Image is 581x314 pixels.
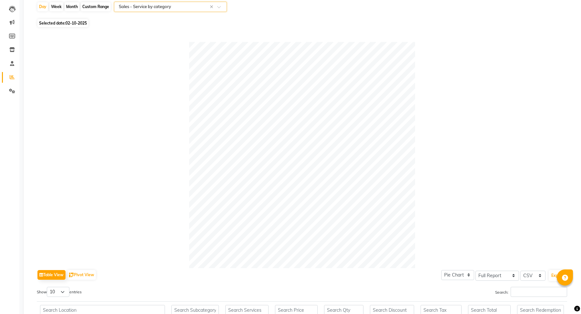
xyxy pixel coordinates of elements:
[37,270,66,280] button: Table View
[49,2,63,11] div: Week
[549,270,566,281] button: Export
[69,273,74,277] img: pivot.png
[37,287,82,297] label: Show entries
[81,2,111,11] div: Custom Range
[511,287,567,297] input: Search:
[37,2,48,11] div: Day
[47,287,69,297] select: Showentries
[210,4,215,10] span: Clear all
[37,19,88,27] span: Selected date:
[66,21,87,26] span: 02-10-2025
[65,2,79,11] div: Month
[495,287,567,297] label: Search:
[67,270,96,280] button: Pivot View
